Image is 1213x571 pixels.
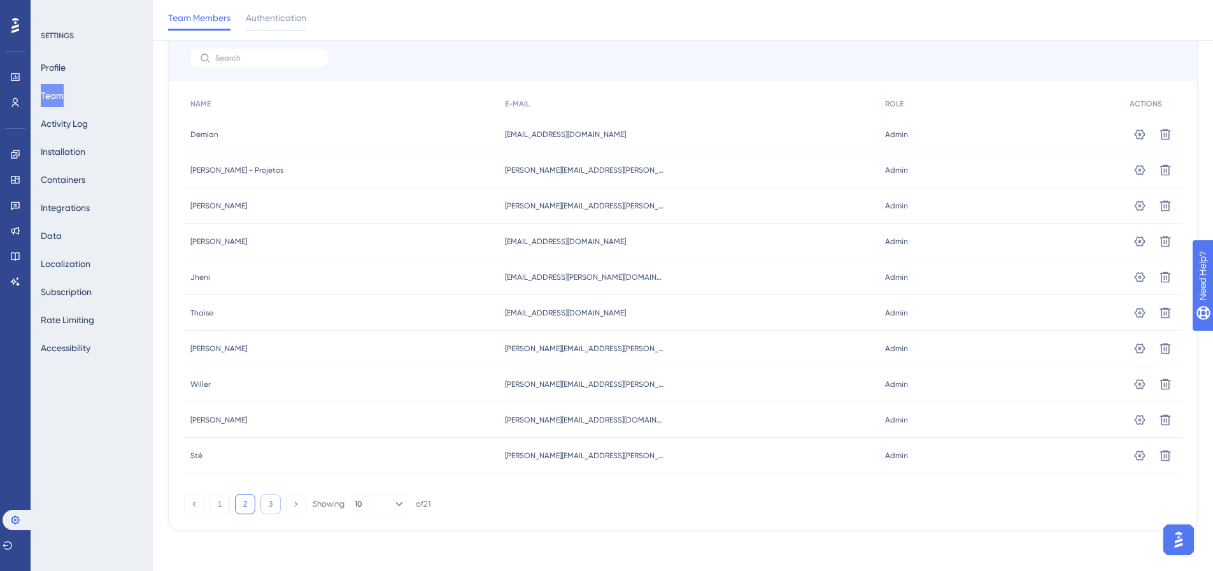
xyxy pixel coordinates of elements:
span: Team Members [168,10,231,25]
span: [PERSON_NAME] [190,201,247,211]
span: Admin [885,236,908,247]
span: Admin [885,201,908,211]
button: 10 [355,494,406,514]
input: Search [215,54,318,62]
div: of 21 [416,498,430,510]
button: Profile [41,56,66,79]
button: Localization [41,252,90,275]
button: Subscription [41,280,92,303]
button: 3 [260,494,281,514]
span: NAME [190,99,211,109]
button: Containers [41,168,85,191]
span: [PERSON_NAME] [190,343,247,354]
button: Activity Log [41,112,88,135]
span: [PERSON_NAME][EMAIL_ADDRESS][PERSON_NAME][DOMAIN_NAME] [505,451,664,461]
span: Authentication [246,10,306,25]
span: Thaise [190,308,213,318]
span: Need Help? [30,3,80,18]
span: [EMAIL_ADDRESS][DOMAIN_NAME] [505,236,626,247]
span: [PERSON_NAME][EMAIL_ADDRESS][DOMAIN_NAME] [505,415,664,425]
span: E-MAIL [505,99,530,109]
span: [PERSON_NAME][EMAIL_ADDRESS][PERSON_NAME][DOMAIN_NAME] [505,165,664,175]
span: Admin [885,308,908,318]
button: Rate Limiting [41,308,94,331]
iframe: UserGuiding AI Assistant Launcher [1160,521,1198,559]
button: Team [41,84,64,107]
span: [EMAIL_ADDRESS][DOMAIN_NAME] [505,308,626,318]
span: Admin [885,165,908,175]
span: Sté [190,451,202,461]
span: Admin [885,343,908,354]
span: ACTIONS [1130,99,1162,109]
span: [PERSON_NAME] - Projetos [190,165,283,175]
span: Willer [190,379,211,389]
span: [PERSON_NAME][EMAIL_ADDRESS][PERSON_NAME][DOMAIN_NAME] [505,343,664,354]
span: Admin [885,272,908,282]
span: 10 [355,499,362,509]
button: Data [41,224,62,247]
span: Admin [885,129,908,140]
span: Demian [190,129,218,140]
span: [EMAIL_ADDRESS][PERSON_NAME][DOMAIN_NAME] [505,272,664,282]
button: Installation [41,140,85,163]
span: Admin [885,415,908,425]
button: 2 [235,494,255,514]
div: Showing [313,498,344,510]
button: Accessibility [41,336,90,359]
button: Integrations [41,196,90,219]
span: ROLE [885,99,904,109]
span: Admin [885,379,908,389]
span: [PERSON_NAME][EMAIL_ADDRESS][PERSON_NAME][DOMAIN_NAME] [505,379,664,389]
div: SETTINGS [41,31,144,41]
span: [PERSON_NAME][EMAIL_ADDRESS][PERSON_NAME][DOMAIN_NAME] [505,201,664,211]
span: [PERSON_NAME] [190,236,247,247]
span: Admin [885,451,908,461]
span: [PERSON_NAME] [190,415,247,425]
span: Jheni [190,272,210,282]
button: 1 [209,494,230,514]
span: [EMAIL_ADDRESS][DOMAIN_NAME] [505,129,626,140]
